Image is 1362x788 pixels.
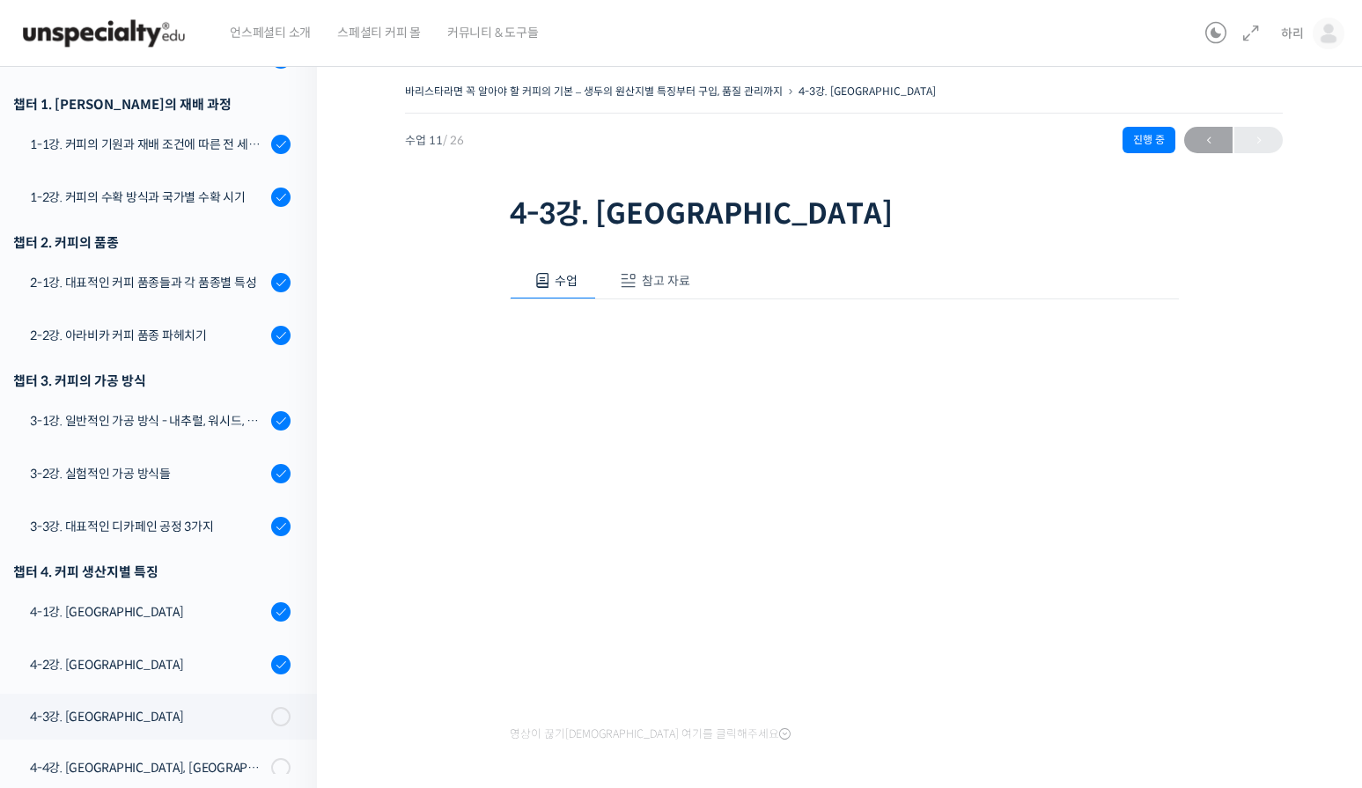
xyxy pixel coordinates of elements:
[227,558,338,602] a: 설정
[1184,127,1233,153] a: ←이전
[30,707,266,726] div: 4-3강. [GEOGRAPHIC_DATA]
[55,585,66,599] span: 홈
[5,558,116,602] a: 홈
[405,135,464,146] span: 수업 11
[443,133,464,148] span: / 26
[116,558,227,602] a: 대화
[642,273,690,289] span: 참고 자료
[30,655,266,674] div: 4-2강. [GEOGRAPHIC_DATA]
[1281,26,1304,41] span: 하리
[161,585,182,600] span: 대화
[13,560,291,584] div: 챕터 4. 커피 생산지별 특징
[30,411,266,431] div: 3-1강. 일반적인 가공 방식 - 내추럴, 워시드, 허니
[30,517,266,536] div: 3-3강. 대표적인 디카페인 공정 3가지
[1123,127,1175,153] div: 진행 중
[30,602,266,622] div: 4-1강. [GEOGRAPHIC_DATA]
[799,85,936,98] a: 4-3강. [GEOGRAPHIC_DATA]
[405,85,783,98] a: 바리스타라면 꼭 알아야 할 커피의 기본 – 생두의 원산지별 특징부터 구입, 품질 관리까지
[510,727,791,741] span: 영상이 끊기[DEMOGRAPHIC_DATA] 여기를 클릭해주세요
[30,188,266,207] div: 1-2강. 커피의 수확 방식과 국가별 수확 시기
[1184,129,1233,152] span: ←
[30,464,266,483] div: 3-2강. 실험적인 가공 방식들
[30,273,266,292] div: 2-1강. 대표적인 커피 품종들과 각 품종별 특성
[13,92,291,116] div: 챕터 1. [PERSON_NAME]의 재배 과정
[510,197,1179,231] h1: 4-3강. [GEOGRAPHIC_DATA]
[272,585,293,599] span: 설정
[30,135,266,154] div: 1-1강. 커피의 기원과 재배 조건에 따른 전 세계 산지의 분포
[30,326,266,345] div: 2-2강. 아라비카 커피 품종 파헤치기
[13,231,291,254] div: 챕터 2. 커피의 품종
[13,369,291,393] div: 챕터 3. 커피의 가공 방식
[30,758,266,777] div: 4-4강. [GEOGRAPHIC_DATA], [GEOGRAPHIC_DATA]
[555,273,578,289] span: 수업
